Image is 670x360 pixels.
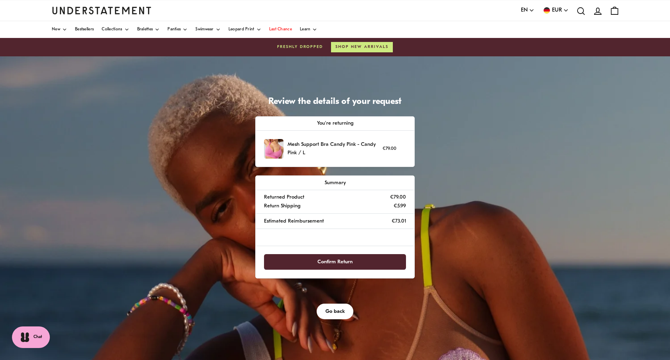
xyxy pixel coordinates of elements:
[102,21,129,38] a: Collections
[264,254,406,270] button: Confirm Return
[264,179,406,187] p: Summary
[325,304,345,319] span: Go back
[264,119,406,127] p: You're returning
[229,21,261,38] a: Leopard Print
[264,202,300,210] p: Return Shipping
[300,21,317,38] a: Learn
[52,28,60,32] span: New
[52,21,67,38] a: New
[52,7,152,14] a: Understatement Homepage
[229,28,254,32] span: Leopard Print
[264,193,304,201] p: Returned Product
[269,28,292,32] span: Last Chance
[33,334,42,340] span: Chat
[255,96,415,108] h1: Review the details of your request
[521,6,534,15] button: EN
[264,139,284,159] img: CPME-BRA-018-126.jpg
[52,42,618,52] a: Freshly droppedShop new arrivals
[288,140,378,157] p: Mesh Support Bra Candy Pink - Candy Pink / L
[331,42,393,52] button: Shop new arrivals
[195,28,213,32] span: Swimwear
[269,21,292,38] a: Last Chance
[317,304,354,319] button: Go back
[75,21,94,38] a: Bestsellers
[382,145,396,153] p: €79.00
[167,28,181,32] span: Panties
[542,6,569,15] button: EUR
[12,326,50,348] button: Chat
[264,217,324,225] p: Estimated Reimbursement
[137,28,153,32] span: Bralettes
[317,255,353,269] span: Confirm Return
[195,21,220,38] a: Swimwear
[521,6,528,15] span: EN
[75,28,94,32] span: Bestsellers
[390,193,406,201] p: €79.00
[394,202,406,210] p: €5.99
[300,28,311,32] span: Learn
[102,28,122,32] span: Collections
[167,21,187,38] a: Panties
[552,6,562,15] span: EUR
[137,21,160,38] a: Bralettes
[392,217,406,225] p: €73.01
[277,44,323,50] span: Freshly dropped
